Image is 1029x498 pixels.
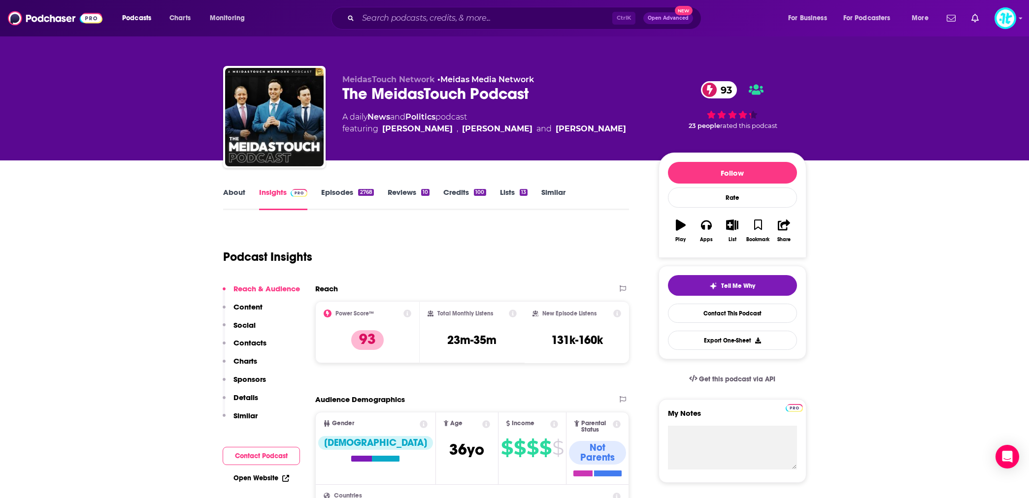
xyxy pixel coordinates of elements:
a: 93 [701,81,737,98]
button: open menu [781,10,839,26]
div: Search podcasts, credits, & more... [340,7,711,30]
button: Similar [223,411,258,429]
span: $ [501,440,513,456]
div: List [729,237,736,243]
input: Search podcasts, credits, & more... [358,10,612,26]
button: Contacts [223,338,266,356]
a: Open Website [233,474,289,482]
span: , [457,123,458,135]
span: rated this podcast [720,122,777,129]
span: For Business [788,11,827,25]
span: $ [527,440,538,456]
h1: Podcast Insights [223,249,312,264]
a: Reviews10 [388,187,430,210]
div: 13 [520,189,528,196]
button: open menu [203,10,258,26]
span: $ [514,440,526,456]
span: 93 [711,81,737,98]
h3: 131k-160k [551,333,603,347]
h3: 23m-35m [447,333,497,347]
span: Charts [169,11,191,25]
div: Open Intercom Messenger [996,445,1019,468]
p: Similar [233,411,258,420]
a: About [223,187,245,210]
span: Logged in as ImpactTheory [995,7,1016,29]
span: Ctrl K [612,12,635,25]
span: Get this podcast via API [699,375,775,383]
a: Pro website [786,403,803,412]
a: Show notifications dropdown [943,10,960,27]
span: For Podcasters [843,11,891,25]
p: Sponsors [233,374,266,384]
a: Meidas Media Network [440,75,534,84]
a: Contact This Podcast [668,304,797,323]
div: Bookmark [746,237,769,243]
p: Charts [233,356,257,366]
button: Social [223,320,256,339]
a: Brett Meiselas [462,123,532,135]
label: My Notes [668,408,797,426]
div: 2768 [358,189,373,196]
span: Podcasts [122,11,151,25]
h2: Audience Demographics [315,395,405,404]
span: Parental Status [581,420,611,433]
span: New [675,6,693,15]
img: Podchaser - Follow, Share and Rate Podcasts [8,9,102,28]
div: Rate [668,187,797,208]
div: Share [777,237,791,243]
span: Age [450,420,463,427]
span: and [390,112,405,122]
span: • [437,75,534,84]
button: open menu [115,10,164,26]
p: Content [233,302,263,311]
div: Not Parents [569,441,626,465]
h2: Power Score™ [335,310,374,317]
a: Show notifications dropdown [967,10,983,27]
button: Play [668,213,694,249]
button: Contact Podcast [223,447,300,465]
a: Ben Meiselas [556,123,626,135]
img: User Profile [995,7,1016,29]
a: InsightsPodchaser Pro [259,187,308,210]
div: [PERSON_NAME] [382,123,453,135]
span: featuring [342,123,626,135]
button: Follow [668,162,797,184]
span: Open Advanced [648,16,689,21]
h2: Reach [315,284,338,293]
img: The MeidasTouch Podcast [225,68,324,166]
div: Apps [700,237,713,243]
p: Social [233,320,256,330]
span: $ [552,440,564,456]
button: tell me why sparkleTell Me Why [668,275,797,296]
button: Export One-Sheet [668,331,797,350]
span: Income [512,420,534,427]
a: Charts [163,10,197,26]
div: 100 [474,189,486,196]
a: Episodes2768 [321,187,373,210]
button: Details [223,393,258,411]
a: Credits100 [443,187,486,210]
a: News [367,112,390,122]
h2: New Episode Listens [542,310,597,317]
div: [DEMOGRAPHIC_DATA] [318,436,433,450]
button: Content [223,302,263,320]
button: open menu [905,10,941,26]
span: MeidasTouch Network [342,75,435,84]
div: 10 [421,189,430,196]
button: open menu [837,10,905,26]
span: Gender [332,420,354,427]
img: Podchaser Pro [786,404,803,412]
img: tell me why sparkle [709,282,717,290]
button: Show profile menu [995,7,1016,29]
span: Tell Me Why [721,282,755,290]
button: Apps [694,213,719,249]
p: Contacts [233,338,266,347]
button: Charts [223,356,257,374]
span: Monitoring [210,11,245,25]
img: Podchaser Pro [291,189,308,197]
span: 23 people [689,122,720,129]
span: More [912,11,929,25]
p: Reach & Audience [233,284,300,293]
span: 36 yo [449,440,484,459]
